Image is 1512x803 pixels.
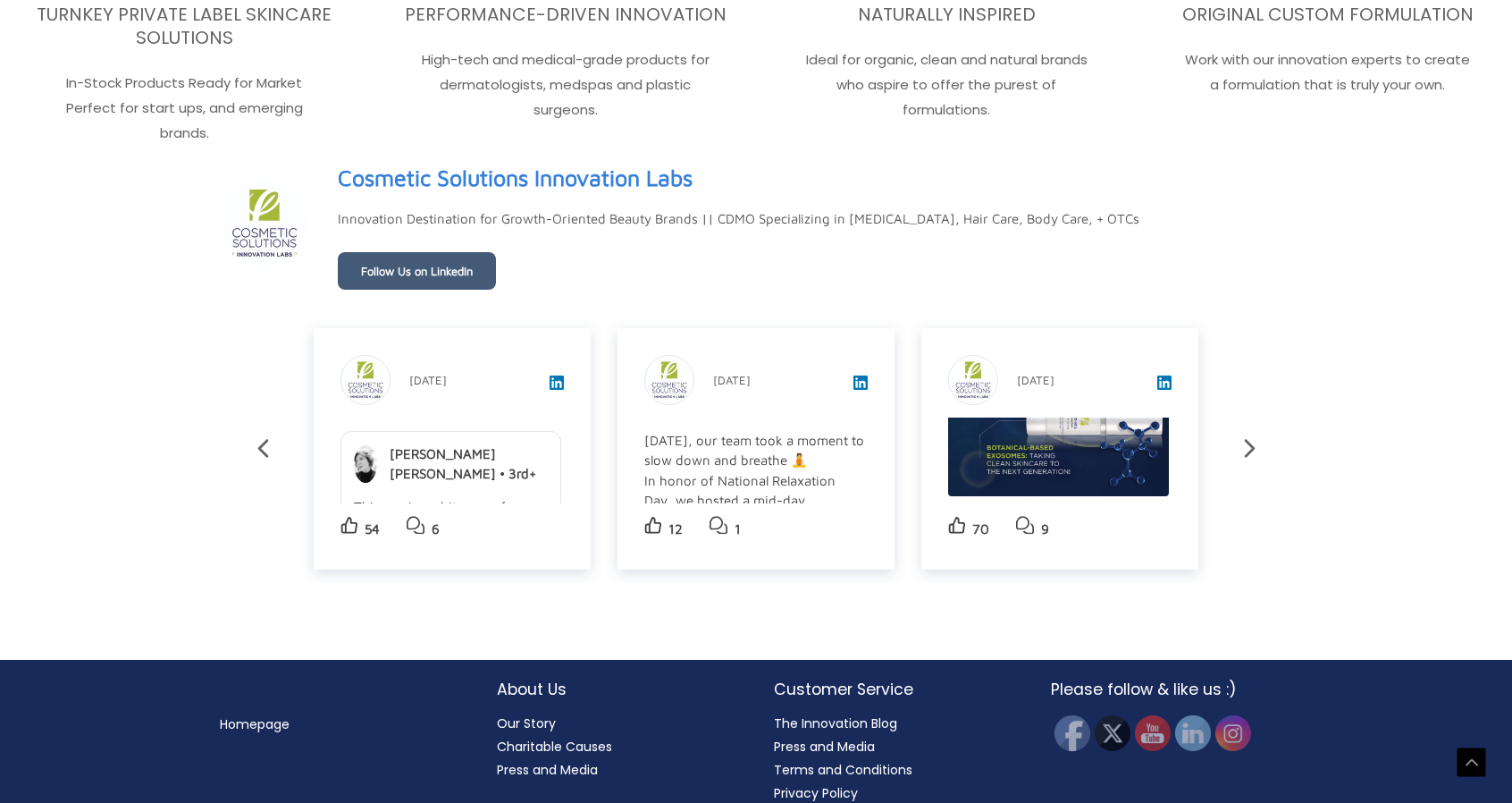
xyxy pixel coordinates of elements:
a: The Innovation Blog [774,714,897,732]
nav: About Us [497,712,738,782]
p: In-Stock Products Ready for Market Perfect for start ups, and emerging brands. [4,71,365,146]
a: Privacy Policy [774,784,858,802]
p: Ideal for organic, clean and natural brands who aspire to offer the purest of formulations. [767,47,1127,123]
img: sk-header-picture [220,179,309,268]
a: View post on LinkedIn [550,377,564,393]
a: Charitable Causes [497,738,612,756]
img: Facebook [1054,715,1090,751]
p: [PERSON_NAME] [PERSON_NAME] • 3rd+ [390,444,548,485]
p: 9 [1041,517,1049,542]
p: 12 [668,517,683,542]
h3: PERFORMANCE-DRIVEN INNOVATION [386,3,746,26]
a: Follow Us on LinkedIn [338,252,496,290]
p: 70 [972,517,989,542]
p: 6 [432,517,440,542]
img: sk-post-userpic [341,356,390,404]
p: [DATE] [409,369,447,391]
img: sk-shared-userpic [354,445,377,483]
a: Our Story [497,714,556,732]
a: View page on LinkedIn [338,157,693,199]
p: High-tech and medical-grade products for dermatologists, medspas and plastic surgeons. [386,47,746,123]
h2: Customer Service [774,678,1015,701]
img: sk-post-userpic [645,356,693,404]
p: 54 [365,517,380,542]
p: 1 [735,517,741,542]
a: Terms and Conditions [774,761,912,779]
a: View post on LinkedIn [853,377,868,393]
a: Press and Media [774,738,875,756]
img: sk-post-userpic [949,356,997,404]
img: Twitter [1095,715,1130,751]
p: Work with our innovation experts to create a formulation that is truly your own. [1148,47,1508,97]
h3: NATURALLY INSPIRED [767,3,1127,26]
a: View post on LinkedIn [1157,377,1172,393]
nav: Menu [220,713,461,736]
a: Press and Media [497,761,598,779]
h3: ORIGINAL CUSTOM FORMULATION [1148,3,1508,26]
h3: TURNKEY PRIVATE LABEL SKINCARE SOLUTIONS [4,3,365,49]
div: [DATE], our team took a moment to slow down and breathe 🧘 In honor of National Relaxation Day, we... [644,431,865,733]
h2: About Us [497,678,738,701]
p: Innovation Destination for Growth-Oriented Beauty Brands || CDMO Specializing in [MEDICAL_DATA], ... [338,207,1139,232]
a: Homepage [220,715,290,733]
p: [DATE] [713,369,751,391]
p: [DATE] [1017,369,1054,391]
h2: Please follow & like us :) [1051,678,1292,701]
